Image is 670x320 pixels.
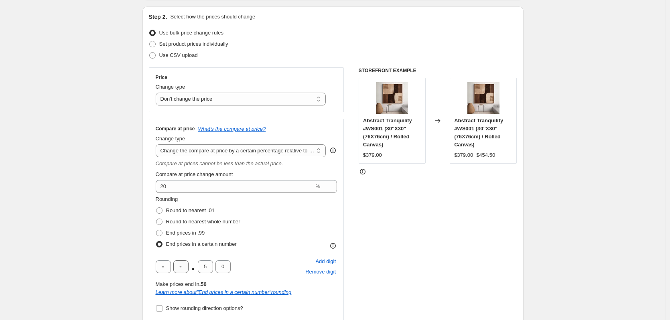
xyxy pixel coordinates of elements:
[156,180,314,193] input: 20
[156,289,292,295] a: Learn more about"End prices in a certain number"rounding
[156,281,207,287] span: Make prices end in
[156,136,185,142] span: Change type
[159,41,228,47] span: Set product prices individually
[315,257,336,265] span: Add digit
[166,305,243,311] span: Show rounding direction options?
[149,13,167,21] h2: Step 2.
[376,82,408,114] img: 111_80x.webp
[198,260,213,273] input: ﹡
[156,126,195,132] h3: Compare at price
[170,13,255,21] p: Select how the prices should change
[156,160,283,166] i: Compare at prices cannot be less than the actual price.
[159,30,223,36] span: Use bulk price change rules
[156,74,167,81] h3: Price
[305,268,336,276] span: Remove digit
[329,146,337,154] div: help
[215,260,231,273] input: ﹡
[198,126,266,132] button: What's the compare at price?
[166,219,240,225] span: Round to nearest whole number
[359,67,517,74] h6: STOREFRONT EXAMPLE
[156,289,292,295] i: Learn more about " End prices in a certain number " rounding
[166,230,205,236] span: End prices in .99
[166,207,215,213] span: Round to nearest .01
[156,260,171,273] input: ﹡
[454,152,473,158] span: $379.00
[156,171,233,177] span: Compare at price change amount
[476,152,495,158] span: $454.50
[363,152,382,158] span: $379.00
[173,260,189,273] input: ﹡
[304,267,337,277] button: Remove placeholder
[191,260,195,273] span: .
[166,241,237,247] span: End prices in a certain number
[156,84,185,90] span: Change type
[315,183,320,189] span: %
[467,82,499,114] img: 111_80x.webp
[454,117,503,148] span: Abstract Tranquility #WS001 (30"X30" (76X76cm) / Rolled Canvas)
[159,52,198,58] span: Use CSV upload
[314,256,337,267] button: Add placeholder
[363,117,412,148] span: Abstract Tranquility #WS001 (30"X30" (76X76cm) / Rolled Canvas)
[156,196,178,202] span: Rounding
[199,281,207,287] b: .50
